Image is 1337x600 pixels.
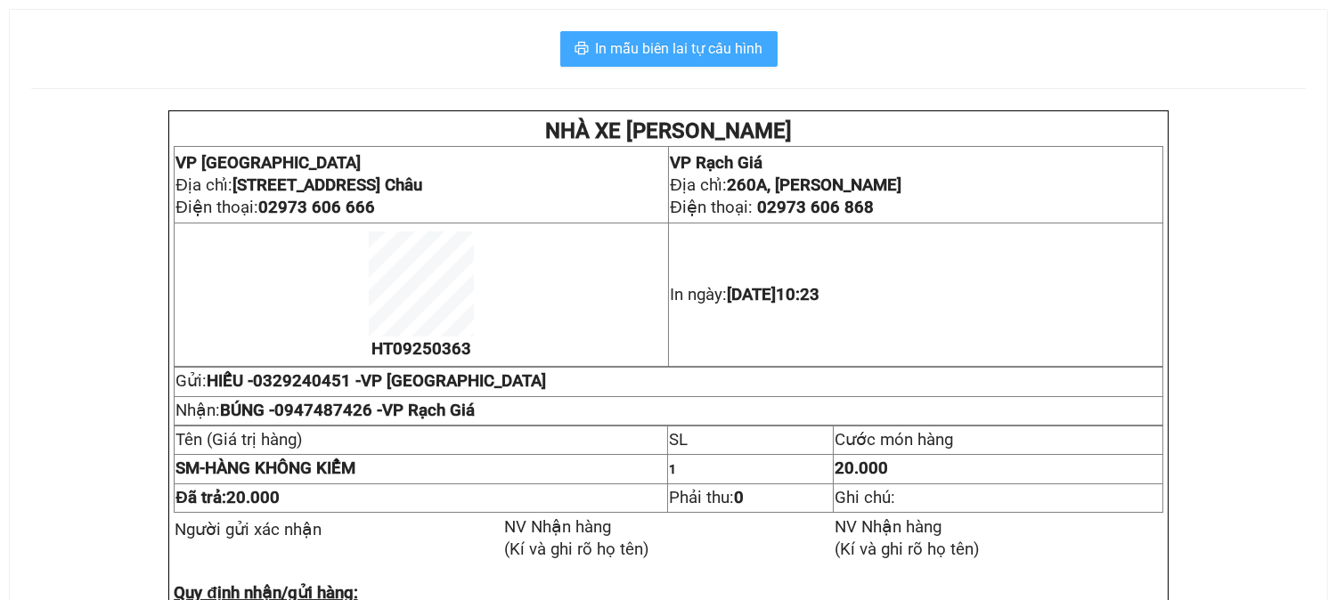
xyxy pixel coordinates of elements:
[727,175,901,195] strong: 260A, [PERSON_NAME]
[835,458,888,478] span: 20.000
[670,175,901,195] span: Địa chỉ:
[504,517,611,537] span: NV Nhận hàng
[776,285,819,304] span: 10:23
[835,517,942,537] span: NV Nhận hàng
[175,488,279,507] span: Đã trả:
[207,371,546,391] span: HIẾU -
[175,175,421,195] span: Địa chỉ:
[175,458,205,478] span: -
[253,371,546,391] span: 0329240451 -
[226,488,280,507] span: 20.000
[835,488,895,507] span: Ghi chú:
[670,198,873,217] span: Điện thoại:
[175,198,374,217] span: Điện thoại:
[504,539,649,559] span: (Kí và ghi rõ họ tên)
[757,198,874,217] span: 02973 606 868
[361,371,546,391] span: VP [GEOGRAPHIC_DATA]
[575,41,589,58] span: printer
[371,339,471,359] span: HT09250363
[175,401,475,420] span: Nhận:
[382,401,475,420] span: VP Rạch Giá
[734,488,744,507] strong: 0
[175,458,200,478] span: SM
[727,285,819,304] span: [DATE]
[545,118,792,143] strong: NHÀ XE [PERSON_NAME]
[175,520,322,539] span: Người gửi xác nhận
[670,153,762,173] span: VP Rạch Giá
[596,37,763,60] span: In mẫu biên lai tự cấu hình
[670,285,819,304] span: In ngày:
[835,539,980,559] span: (Kí và ghi rõ họ tên)
[220,401,475,420] span: BÚNG -
[175,458,355,478] strong: HÀNG KHÔNG KIỂM
[175,430,303,450] span: Tên (Giá trị hàng)
[835,430,953,450] span: Cước món hàng
[258,198,375,217] span: 02973 606 666
[669,462,676,476] span: 1
[560,31,778,67] button: printerIn mẫu biên lai tự cấu hình
[232,175,422,195] strong: [STREET_ADDRESS] Châu
[175,371,546,391] span: Gửi:
[175,153,361,173] span: VP [GEOGRAPHIC_DATA]
[669,488,744,507] span: Phải thu:
[274,401,475,420] span: 0947487426 -
[669,430,688,450] span: SL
